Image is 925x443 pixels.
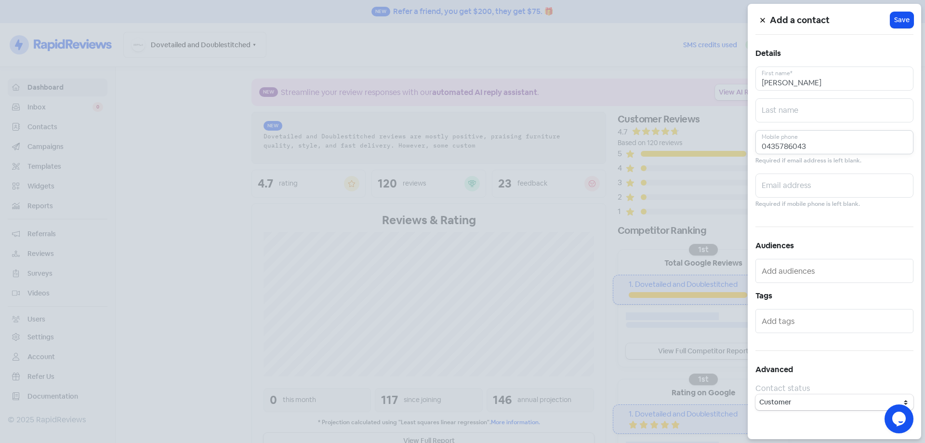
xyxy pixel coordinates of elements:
[755,289,913,303] h5: Tags
[755,46,913,61] h5: Details
[755,98,913,122] input: Last name
[885,404,915,433] iframe: chat widget
[890,12,913,28] button: Save
[755,174,913,198] input: Email address
[755,239,913,253] h5: Audiences
[755,383,913,394] div: Contact status
[755,200,860,209] small: Required if mobile phone is left blank.
[762,313,909,329] input: Add tags
[755,130,913,154] input: Mobile phone
[755,156,861,165] small: Required if email address is left blank.
[894,15,910,25] span: Save
[762,263,909,279] input: Add audiences
[755,362,913,377] h5: Advanced
[755,67,913,91] input: First name
[770,13,890,27] h5: Add a contact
